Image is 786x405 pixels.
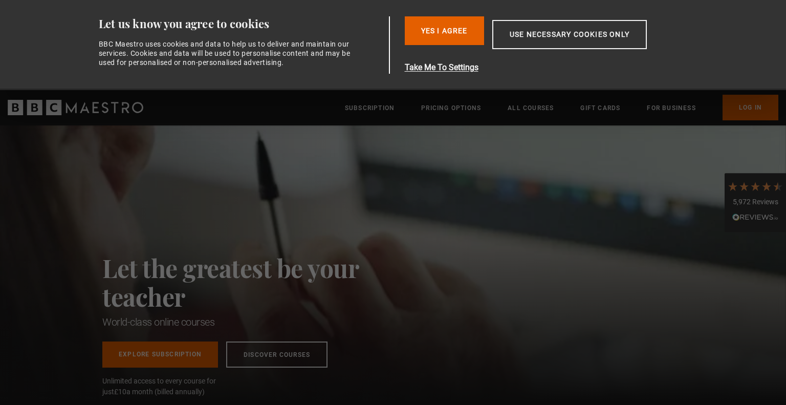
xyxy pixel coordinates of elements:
div: 5,972 Reviews [727,197,783,207]
div: Let us know you agree to cookies [99,16,385,31]
a: For business [647,103,695,113]
div: 4.7 Stars [727,181,783,192]
a: Pricing Options [421,103,481,113]
h1: World-class online courses [102,315,404,329]
div: Read All Reviews [727,212,783,224]
nav: Primary [345,95,778,120]
a: Gift Cards [580,103,620,113]
svg: BBC Maestro [8,100,143,115]
a: All Courses [508,103,554,113]
a: Discover Courses [226,342,327,368]
button: Yes I Agree [405,16,484,45]
h2: Let the greatest be your teacher [102,253,404,311]
div: BBC Maestro uses cookies and data to help us to deliver and maintain our services. Cookies and da... [99,39,357,68]
button: Take Me To Settings [405,61,695,74]
img: REVIEWS.io [732,214,778,221]
a: Log In [723,95,778,120]
a: Subscription [345,103,395,113]
button: Use necessary cookies only [492,20,647,49]
div: 5,972 ReviewsRead All Reviews [725,173,786,232]
a: Explore Subscription [102,342,218,368]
